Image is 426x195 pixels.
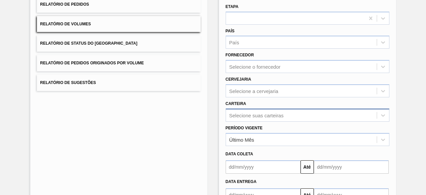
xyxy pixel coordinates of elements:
span: Relatório de Sugestões [40,80,96,85]
label: Carteira [226,101,246,106]
button: Relatório de Sugestões [37,75,201,91]
span: Relatório de Volumes [40,22,91,26]
button: Até [301,160,314,174]
button: Relatório de Status do [GEOGRAPHIC_DATA] [37,35,201,52]
span: Relatório de Pedidos [40,2,89,7]
div: Selecione a cervejaria [229,88,279,94]
button: Relatório de Volumes [37,16,201,32]
input: dd/mm/yyyy [226,160,301,174]
label: Período Vigente [226,126,263,130]
label: Fornecedor [226,53,254,57]
label: Cervejaria [226,77,251,82]
input: dd/mm/yyyy [314,160,389,174]
span: Data coleta [226,152,253,156]
span: Relatório de Pedidos Originados por Volume [40,61,144,65]
label: Etapa [226,4,239,9]
span: Data entrega [226,179,257,184]
div: Selecione suas carteiras [229,112,284,118]
label: País [226,29,235,33]
button: Relatório de Pedidos Originados por Volume [37,55,201,71]
div: Selecione o fornecedor [229,64,281,70]
span: Relatório de Status do [GEOGRAPHIC_DATA] [40,41,137,46]
div: Último Mês [229,137,254,142]
div: País [229,40,239,45]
